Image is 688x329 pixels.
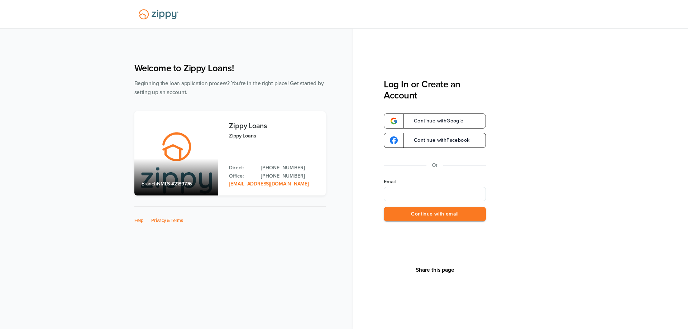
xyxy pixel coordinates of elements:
a: google-logoContinue withGoogle [384,113,486,129]
button: Share This Page [414,266,457,274]
span: Continue with Facebook [407,138,469,143]
h1: Welcome to Zippy Loans! [134,63,326,74]
button: Continue with email [384,207,486,222]
img: google-logo [390,117,398,125]
h3: Zippy Loans [229,122,318,130]
input: Email Address [384,187,486,201]
a: Privacy & Terms [151,218,183,223]
p: Zippy Loans [229,132,318,140]
span: NMLS #2189776 [157,181,192,187]
a: Office Phone: 512-975-2947 [261,172,318,180]
label: Email [384,178,486,185]
a: Email Address: zippyguide@zippymh.com [229,181,309,187]
p: Or [432,161,438,170]
img: google-logo [390,136,398,144]
a: Direct Phone: 512-975-2947 [261,164,318,172]
p: Direct: [229,164,254,172]
a: google-logoContinue withFacebook [384,133,486,148]
a: Help [134,218,144,223]
img: Lender Logo [134,6,183,23]
p: Office: [229,172,254,180]
h3: Log In or Create an Account [384,79,486,101]
span: Beginning the loan application process? You're in the right place! Get started by setting up an a... [134,80,324,96]
span: Continue with Google [407,118,464,124]
span: Branch [142,181,157,187]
